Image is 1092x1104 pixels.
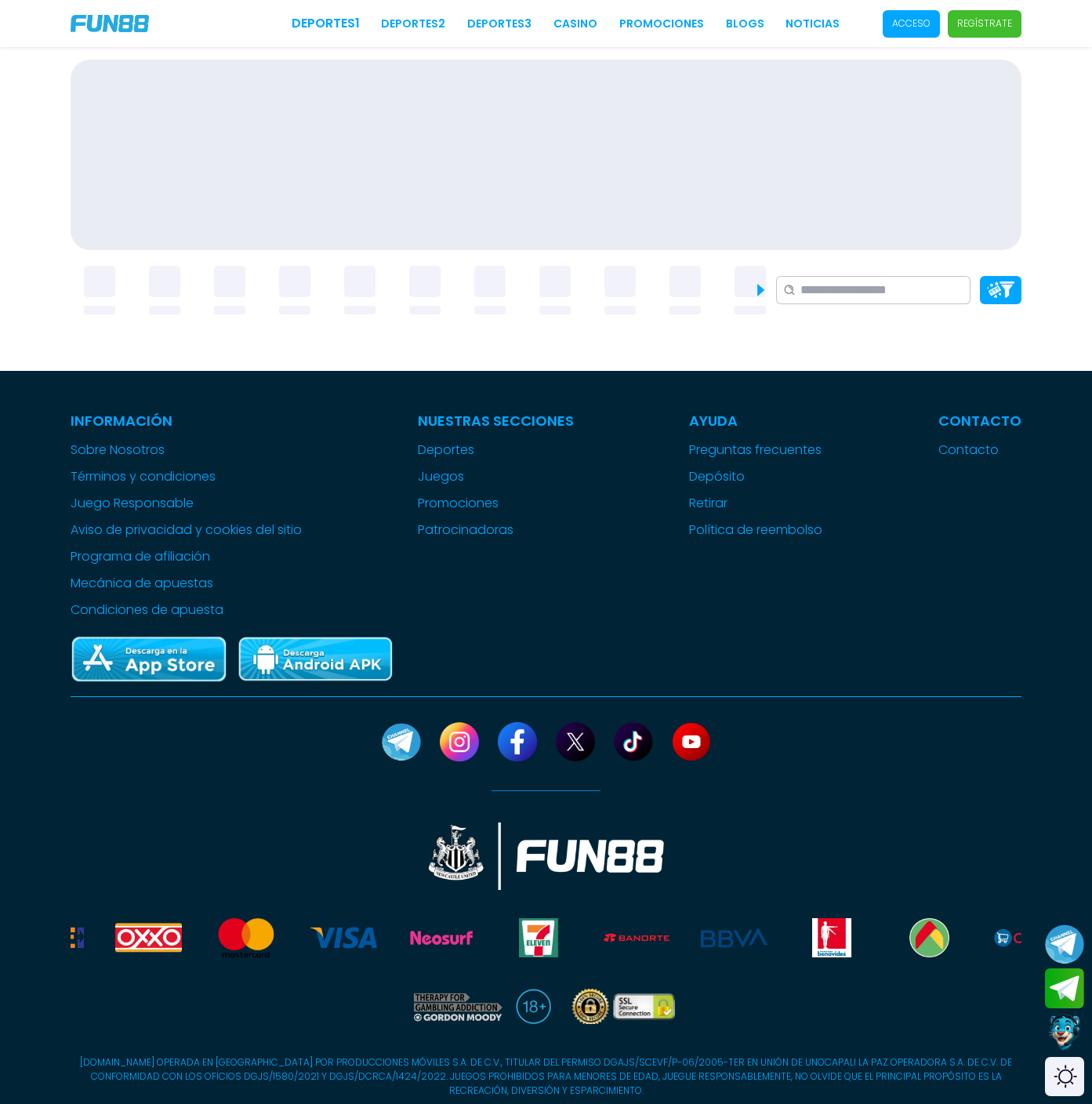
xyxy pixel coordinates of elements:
[429,823,664,890] img: New Castle
[1045,924,1084,964] button: Join telegram channel
[71,635,227,685] img: App Store
[896,918,962,957] img: Bodegaaurrera
[689,441,822,459] a: Preguntas frecuentes
[71,547,302,566] a: Programa de afiliación
[553,16,597,32] a: CASINO
[689,410,822,431] p: Ayuda
[237,635,394,685] img: Play Store
[418,467,464,486] button: Juegos
[411,989,502,1024] img: therapy for gaming addiction gordon moody
[71,467,302,486] a: Términos y condiciones
[689,467,822,486] a: Depósito
[1045,968,1084,1009] button: Join telegram
[71,601,302,619] a: Condiciones de apuesta
[310,918,376,957] img: Visa
[701,918,767,957] img: BBVA
[892,16,931,31] p: Acceso
[418,521,574,539] a: Patrocinadoras
[71,574,302,593] a: Mecánica de apuestas
[516,989,551,1024] img: 18 plus
[689,494,822,513] a: Retirar
[938,410,1021,431] p: Contacto
[292,14,360,33] a: Deportes1
[785,16,840,32] a: NOTICIAS
[467,16,531,32] a: Deportes3
[619,16,704,32] a: Promociones
[411,989,502,1024] a: Read more about Gambling Therapy
[418,410,574,431] p: Nuestras Secciones
[381,16,445,32] a: Deportes2
[567,989,681,1024] img: SSL
[689,521,822,539] a: Política de reembolso
[213,918,279,957] img: Mastercard
[726,16,764,32] a: BLOGS
[799,918,865,957] img: Benavides
[71,494,302,513] a: Juego Responsable
[987,281,1014,298] img: Platform Filter
[938,441,1021,459] a: Contacto
[71,1055,1021,1098] p: [DOMAIN_NAME] OPERADA EN [GEOGRAPHIC_DATA] POR PRODUCCIONES MÓVILES S.A. DE C.V., TITULAR DEL PER...
[1045,1012,1084,1053] button: Contact customer service
[115,918,181,957] img: Oxxo
[418,441,574,459] a: Deportes
[604,918,669,957] img: Banorte
[71,410,302,431] p: Información
[1045,1057,1084,1096] div: Switch theme
[418,494,574,513] a: Promociones
[71,15,149,32] img: Company Logo
[71,441,302,459] a: Sobre Nosotros
[994,918,1060,957] img: Calimax
[506,918,571,957] img: Seven Eleven
[957,16,1012,31] p: Regístrate
[71,521,302,539] a: Aviso de privacidad y cookies del sitio
[408,918,474,957] img: Neosurf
